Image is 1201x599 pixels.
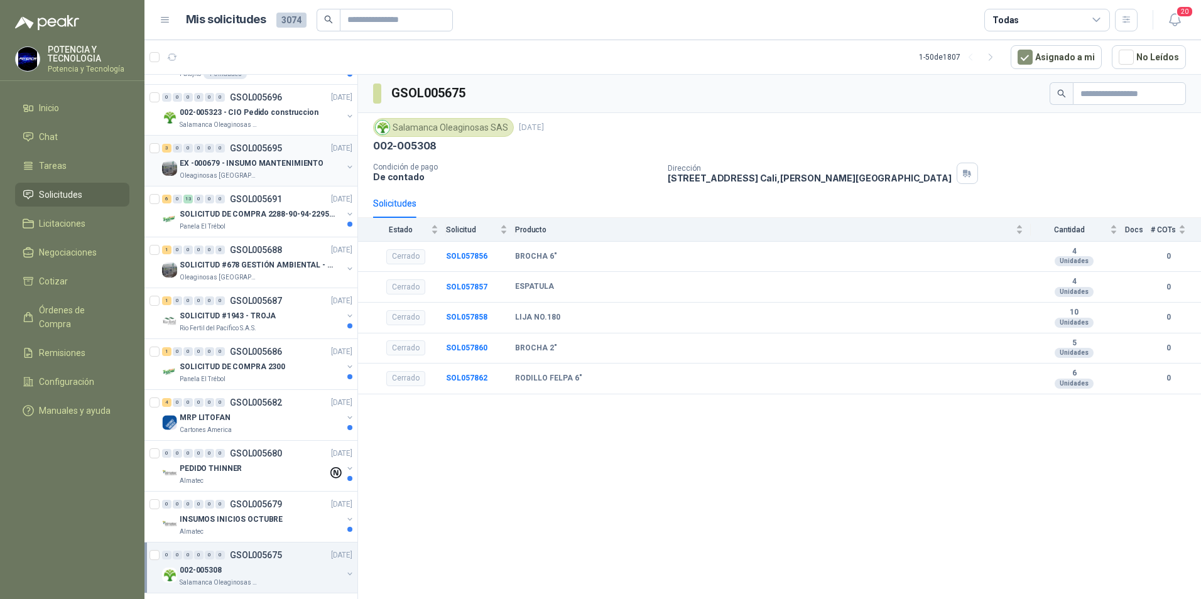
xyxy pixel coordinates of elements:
b: BROCHA 2" [515,343,557,353]
img: Company Logo [16,47,40,71]
b: BROCHA 6" [515,252,557,262]
div: 0 [162,551,171,559]
div: 1 [162,246,171,254]
div: 0 [194,144,204,153]
div: 0 [173,195,182,203]
p: Panela El Trébol [180,222,226,232]
div: 0 [205,296,214,305]
button: 20 [1163,9,1186,31]
div: 0 [205,246,214,254]
div: 0 [183,398,193,407]
a: Manuales y ayuda [15,399,129,423]
div: 0 [215,144,225,153]
div: 0 [215,398,225,407]
div: 0 [173,500,182,509]
a: 4 0 0 0 0 0 GSOL005682[DATE] Company LogoMRP LITOFANCartones America [162,395,355,435]
div: 0 [162,93,171,102]
p: Oleaginosas [GEOGRAPHIC_DATA][PERSON_NAME] [180,273,259,283]
div: 0 [194,551,204,559]
p: MRP LITOFAN [180,412,231,424]
p: [DATE] [331,244,352,256]
th: Producto [515,218,1031,241]
span: Negociaciones [39,246,97,259]
p: INSUMOS INICIOS OCTUBRE [180,514,283,526]
p: Almatec [180,527,204,537]
div: Unidades [1055,379,1094,389]
p: SOLICITUD DE COMPRA 2300 [180,361,285,373]
div: Unidades [1055,348,1094,358]
div: 0 [162,449,171,458]
img: Logo peakr [15,15,79,30]
p: 002-005323 - CIO Pedido construccion [180,107,318,119]
div: 0 [205,144,214,153]
div: 0 [173,347,182,356]
span: Licitaciones [39,217,85,230]
img: Company Logo [162,212,177,227]
div: 1 [162,296,171,305]
div: 0 [183,296,193,305]
b: 0 [1151,311,1186,323]
a: Licitaciones [15,212,129,235]
span: Órdenes de Compra [39,303,117,331]
span: Manuales y ayuda [39,404,111,418]
div: Cerrado [386,340,425,355]
p: Cartones America [180,425,232,435]
a: Negociaciones [15,240,129,264]
a: Chat [15,125,129,149]
button: No Leídos [1112,45,1186,69]
div: 0 [205,500,214,509]
div: 0 [194,93,204,102]
p: GSOL005679 [230,500,282,509]
div: 0 [205,551,214,559]
div: 0 [215,449,225,458]
span: Remisiones [39,346,85,360]
p: [DATE] [331,193,352,205]
p: GSOL005682 [230,398,282,407]
p: 002-005308 [180,564,222,576]
p: [DATE] [331,346,352,358]
div: 0 [173,449,182,458]
p: GSOL005696 [230,93,282,102]
p: GSOL005691 [230,195,282,203]
div: Unidades [1055,318,1094,328]
img: Company Logo [162,415,177,430]
p: Oleaginosas [GEOGRAPHIC_DATA][PERSON_NAME] [180,171,259,181]
div: 0 [183,246,193,254]
img: Company Logo [162,161,177,176]
div: 0 [194,398,204,407]
div: Todas [992,13,1019,27]
p: PEDIDO THINNER [180,463,242,475]
div: 0 [215,500,225,509]
a: 6 0 13 0 0 0 GSOL005691[DATE] Company LogoSOLICITUD DE COMPRA 2288-90-94-2295-96-2301-02-04Panela... [162,192,355,232]
a: Tareas [15,154,129,178]
div: 0 [194,246,204,254]
div: Unidades [1055,287,1094,297]
div: 0 [162,500,171,509]
p: SOLICITUD DE COMPRA 2288-90-94-2295-96-2301-02-04 [180,208,336,220]
div: 0 [215,551,225,559]
div: 0 [194,347,204,356]
span: 20 [1176,6,1193,18]
p: GSOL005688 [230,246,282,254]
div: Unidades [1055,256,1094,266]
p: [DATE] [519,122,544,134]
div: 0 [215,93,225,102]
div: 0 [183,347,193,356]
p: De contado [373,171,658,182]
b: 0 [1151,372,1186,384]
div: 13 [183,195,193,203]
div: 0 [183,144,193,153]
th: # COTs [1151,218,1201,241]
div: 0 [205,449,214,458]
b: 0 [1151,281,1186,293]
img: Company Logo [162,466,177,481]
b: 5 [1031,338,1117,348]
h3: GSOL005675 [391,84,467,103]
a: 3 0 0 0 0 0 GSOL005695[DATE] Company LogoEX -000679 - INSUMO MANTENIMIENTOOleaginosas [GEOGRAPHIC... [162,141,355,181]
img: Company Logo [162,110,177,125]
span: Producto [515,225,1013,234]
b: 10 [1031,308,1117,318]
div: 0 [173,551,182,559]
div: 0 [205,195,214,203]
img: Company Logo [376,121,389,134]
